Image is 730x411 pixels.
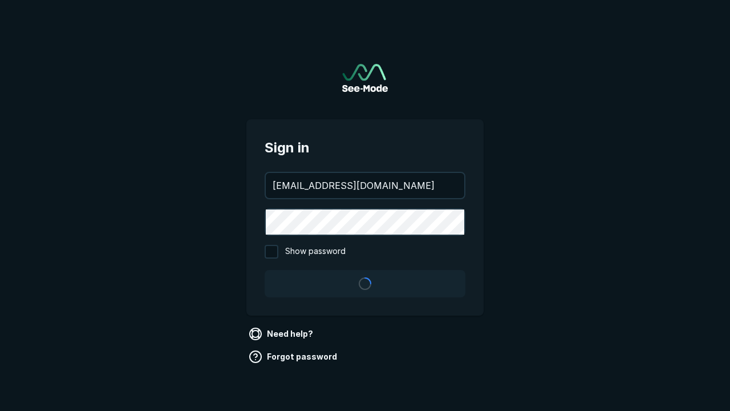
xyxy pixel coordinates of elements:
span: Show password [285,245,346,259]
a: Need help? [246,325,318,343]
img: See-Mode Logo [342,64,388,92]
input: your@email.com [266,173,464,198]
a: Forgot password [246,348,342,366]
a: Go to sign in [342,64,388,92]
span: Sign in [265,138,465,158]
